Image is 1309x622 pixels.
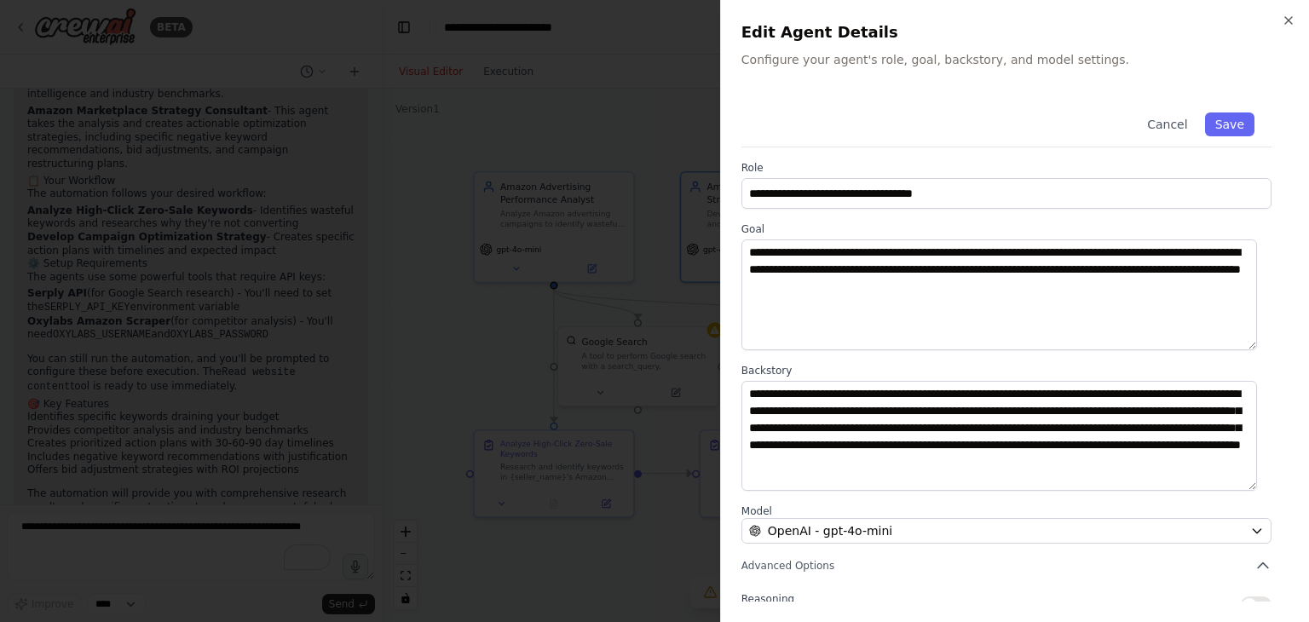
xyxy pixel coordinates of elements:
label: Backstory [741,364,1272,377]
h2: Edit Agent Details [741,20,1289,44]
span: OpenAI - gpt-4o-mini [768,522,892,539]
span: Advanced Options [741,559,834,573]
button: Advanced Options [741,557,1272,574]
p: Configure your agent's role, goal, backstory, and model settings. [741,51,1289,68]
label: Role [741,161,1272,175]
button: Save [1205,112,1254,136]
span: Reasoning [741,593,794,605]
button: Cancel [1137,112,1197,136]
label: Goal [741,222,1272,236]
button: OpenAI - gpt-4o-mini [741,518,1272,544]
label: Model [741,504,1272,518]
